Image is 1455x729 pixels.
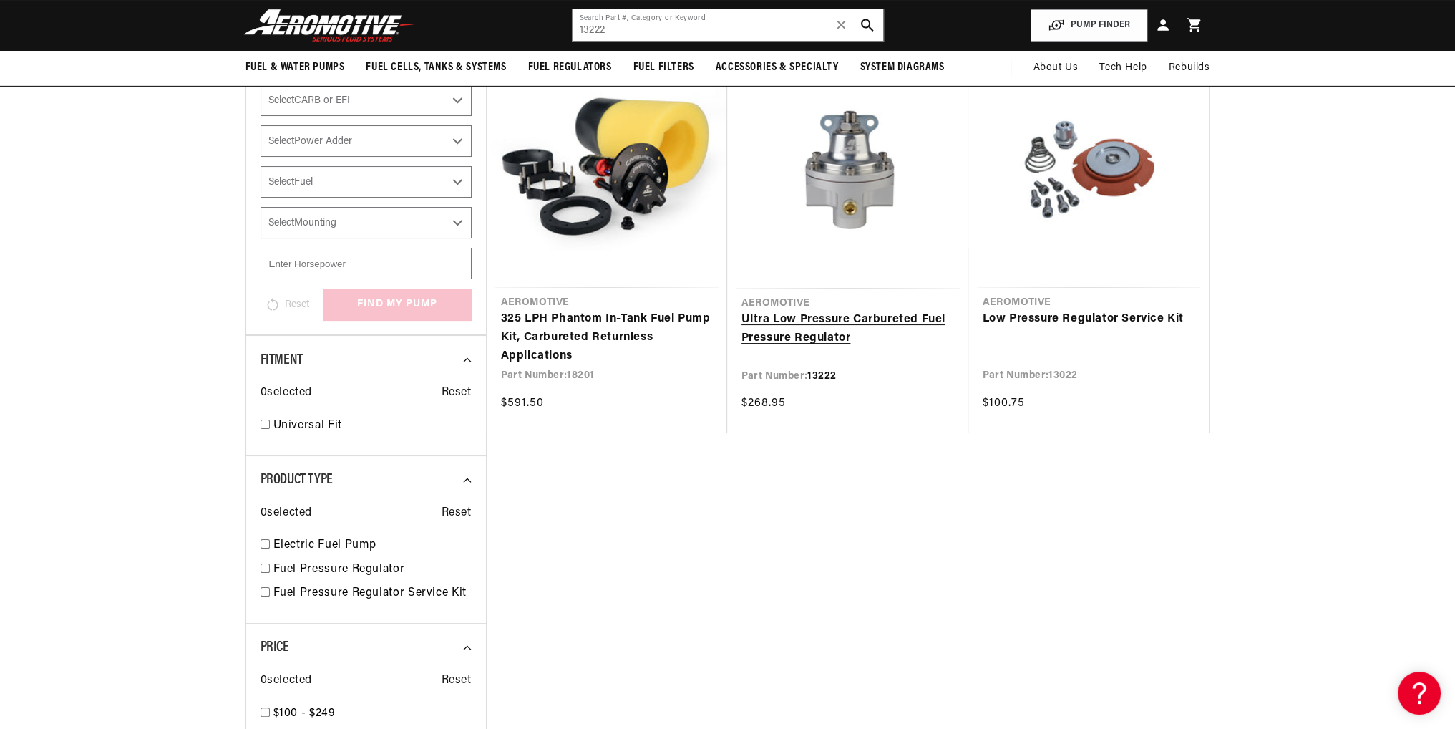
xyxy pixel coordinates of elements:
summary: Fuel Cells, Tanks & Systems [355,51,517,85]
span: Accessories & Specialty [716,60,839,75]
span: Fuel Regulators [528,60,612,75]
span: 0 selected [261,672,312,690]
a: 325 LPH Phantom In-Tank Fuel Pump Kit, Carbureted Returnless Applications [501,310,713,365]
span: 0 selected [261,504,312,523]
summary: Fuel Filters [623,51,705,85]
span: About Us [1033,62,1078,73]
select: Power Adder [261,125,472,157]
span: Rebuilds [1169,60,1210,76]
a: Fuel Pressure Regulator [273,561,472,579]
span: Reset [442,672,472,690]
a: About Us [1022,51,1089,85]
span: $100 - $249 [273,708,336,719]
span: Product Type [261,473,333,487]
button: PUMP FINDER [1031,9,1147,42]
span: Price [261,640,289,655]
a: Low Pressure Regulator Service Kit [983,310,1194,329]
span: ✕ [835,14,848,37]
span: Fuel & Water Pumps [245,60,345,75]
span: Reset [442,504,472,523]
summary: Fuel & Water Pumps [235,51,356,85]
span: Fitment [261,353,303,367]
summary: Fuel Regulators [517,51,623,85]
summary: Tech Help [1089,51,1157,85]
button: search button [852,9,883,41]
summary: System Diagrams [850,51,955,85]
a: Electric Fuel Pump [273,536,472,555]
summary: Rebuilds [1158,51,1221,85]
span: 0 selected [261,384,312,402]
input: Search by Part Number, Category or Keyword [573,9,883,41]
select: Fuel [261,166,472,198]
span: System Diagrams [860,60,945,75]
a: Universal Fit [273,417,472,435]
input: Enter Horsepower [261,248,472,279]
img: Aeromotive [240,9,419,42]
select: Mounting [261,207,472,238]
summary: Accessories & Specialty [705,51,850,85]
span: Fuel Cells, Tanks & Systems [366,60,506,75]
a: Ultra Low Pressure Carbureted Fuel Pressure Regulator [741,311,954,347]
span: Tech Help [1099,60,1147,76]
span: Reset [442,384,472,402]
select: CARB or EFI [261,85,472,116]
span: Fuel Filters [633,60,694,75]
a: Fuel Pressure Regulator Service Kit [273,584,472,603]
